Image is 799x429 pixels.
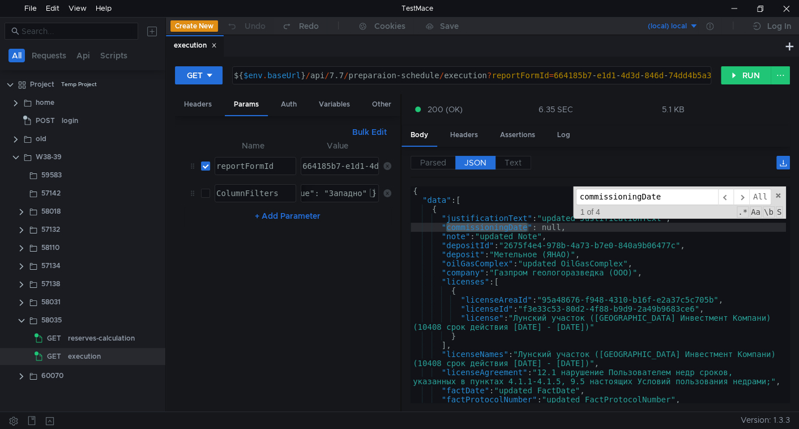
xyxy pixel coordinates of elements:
span: ​ [733,189,749,205]
th: Name [210,139,296,152]
div: Save [440,22,459,30]
div: login [62,112,78,129]
span: Whole Word Search [763,206,775,218]
div: GET [187,69,203,82]
div: Log [548,125,579,146]
span: 1 of 4 [576,207,605,216]
div: Other [363,94,400,115]
span: RegExp Search [737,206,749,218]
th: Value [296,139,379,152]
div: 6.35 SEC [539,104,573,114]
button: Undo [218,18,274,35]
div: old [36,130,46,147]
div: W38-39 [36,148,62,165]
div: 57138 [41,275,60,292]
span: JSON [464,158,486,168]
div: Temp Project [61,76,97,93]
div: Headers [441,125,487,146]
div: Variables [310,94,359,115]
button: (local) local [619,17,698,35]
div: (local) local [648,21,687,32]
span: Parsed [420,158,446,168]
input: Search for [576,189,718,205]
div: 57132 [41,221,60,238]
span: Alt-Enter [749,189,771,205]
span: 200 (OK) [428,103,463,116]
span: Search In Selection [776,206,783,218]
div: 58031 [41,294,61,311]
div: Params [225,94,268,116]
div: 57134 [41,257,61,274]
button: Scripts [97,49,131,62]
div: Body [401,125,437,147]
span: GET [47,348,61,365]
div: home [36,94,54,111]
div: Log In [767,19,791,33]
span: ​ [718,189,734,205]
div: Project [30,76,54,93]
button: Redo [274,18,327,35]
div: 58035 [41,312,62,329]
div: Cookies [374,19,405,33]
div: Assertions [491,125,544,146]
div: Auth [272,94,306,115]
button: All [8,49,25,62]
div: 58110 [41,239,59,256]
span: Version: 1.3.3 [741,412,790,428]
div: execution [174,40,217,52]
div: execution [68,348,101,365]
div: Redo [299,19,319,33]
button: Bulk Edit [348,125,391,139]
div: 60070 [41,367,63,384]
button: RUN [721,66,771,84]
button: GET [175,66,223,84]
button: Api [73,49,93,62]
span: Text [505,158,522,168]
div: Headers [175,94,221,115]
div: 57142 [41,185,61,202]
div: reserves-calculation [68,330,135,347]
button: Create New [170,20,218,32]
input: Search... [22,25,131,37]
div: Undo [245,19,266,33]
span: CaseSensitive Search [750,206,762,218]
button: Requests [28,49,70,62]
span: GET [47,330,61,347]
button: + Add Parameter [250,209,325,223]
span: POST [36,112,55,129]
div: 59583 [41,167,62,184]
div: 5.1 KB [662,104,685,114]
div: 58018 [41,203,61,220]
